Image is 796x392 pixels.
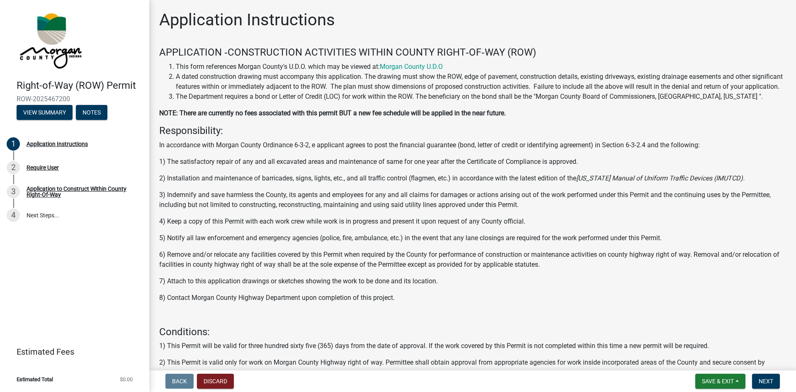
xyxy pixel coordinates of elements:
a: Estimated Fees [7,343,136,360]
h4: APPLICATION ‐CONSTRUCTION ACTIVITIES WITHIN COUNTY RIGHT‐OF‐WAY (ROW) [159,46,786,58]
li: A dated construction drawing must accompany this application. The drawing must show the ROW, edge... [176,72,786,92]
p: 2) This Permit is valid only for work on Morgan County Highway right of way. Permittee shall obta... [159,358,786,377]
p: 6) Remove and/or relocate any facilities covered by this Permit when required by the County for p... [159,250,786,270]
button: Save & Exit [695,374,745,389]
span: Save & Exit [702,378,734,385]
p: 1) The satisfactory repair of any and all excavated areas and maintenance of same for one year af... [159,157,786,167]
button: Back [165,374,194,389]
h4: Responsibility: [159,125,786,137]
p: 7) Attach to this application drawings or sketches showing the work to be done and its location. [159,276,786,286]
img: Morgan County, Indiana [17,9,83,71]
wm-modal-confirm: Notes [76,110,107,116]
span: Back [172,378,187,385]
div: Application Instructions [27,141,88,147]
span: $0.00 [120,377,133,382]
div: Application to Construct Within County Right-Of-Way [27,186,136,197]
button: Next [752,374,780,389]
button: Notes [76,105,107,120]
p: 4) Keep a copy of this Permit with each work crew while work is in progress and present it upon r... [159,217,786,226]
div: Require User [27,165,59,170]
p: 5) Notify all law enforcement and emergency agencies (police, fire, ambulance, etc.) in the event... [159,233,786,243]
h1: Application Instructions [159,10,335,30]
li: This form references Morgan County's U.D.O. which may be viewed at: [176,62,786,72]
button: View Summary [17,105,73,120]
h4: Conditions: [159,326,786,338]
p: 3) Indemnify and save harmless the County, its agents and employees for any and all claims for da... [159,190,786,210]
span: Next [759,378,773,385]
span: Estimated Total [17,377,53,382]
p: 8) Contact Morgan County Highway Department upon completion of this project. [159,293,786,303]
p: 1) This Permit will be valid for three hundred sixty five (365) days from the date of approval. I... [159,341,786,351]
strong: NOTE: There are currently no fees associated with this permit BUT a new fee schedule will be appl... [159,109,506,117]
p: 2) Installation and maintenance of barricades, signs, lights, etc., and all traffic control (flag... [159,173,786,183]
div: 1 [7,137,20,151]
wm-modal-confirm: Summary [17,110,73,116]
button: Discard [197,374,234,389]
li: The Department requires a bond or Letter of Credit (LOC) for work within the ROW. The beneficiary... [176,92,786,102]
div: 2 [7,161,20,174]
a: Morgan County U.D.O [380,63,443,71]
div: 3 [7,185,20,198]
p: In accordance with Morgan County Ordinance 6-3-2, e applicant agrees to post the financial guaran... [159,140,786,150]
i: [US_STATE] Manual of Uniform Traffic Devices (IMUTCD). [576,174,745,182]
span: ROW-2025467200 [17,95,133,103]
h4: Right-of-Way (ROW) Permit [17,80,143,92]
div: 4 [7,209,20,222]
